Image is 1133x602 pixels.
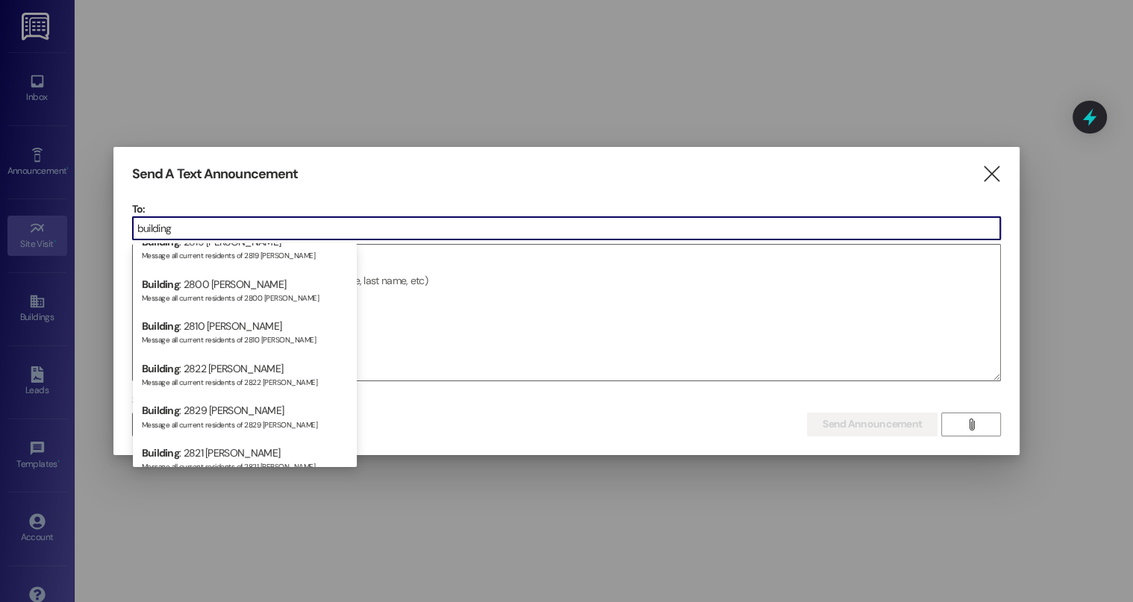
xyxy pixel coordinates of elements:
[966,418,977,430] i: 
[133,395,357,438] div: : 2829 [PERSON_NAME]
[142,459,348,471] div: Message all current residents of 2821 [PERSON_NAME]
[133,227,357,269] div: : 2819 [PERSON_NAME]
[133,354,357,396] div: : 2822 [PERSON_NAME]
[823,416,922,432] span: Send Announcement
[132,201,1001,216] p: To:
[142,404,179,417] span: Building
[142,374,348,387] div: Message all current residents of 2822 [PERSON_NAME]
[142,446,179,460] span: Building
[133,311,357,354] div: : 2810 [PERSON_NAME]
[142,332,348,345] div: Message all current residents of 2810 [PERSON_NAME]
[142,362,179,375] span: Building
[142,290,348,303] div: Message all current residents of 2800 [PERSON_NAME]
[142,248,348,260] div: Message all current residents of 2819 [PERSON_NAME]
[142,278,179,291] span: Building
[807,413,937,436] button: Send Announcement
[133,438,357,480] div: : 2821 [PERSON_NAME]
[142,319,179,333] span: Building
[133,217,1000,239] input: Type to select the units, buildings, or communities you want to message. (e.g. 'Unit 1A', 'Buildi...
[142,417,348,430] div: Message all current residents of 2829 [PERSON_NAME]
[133,269,357,312] div: : 2800 [PERSON_NAME]
[981,166,1002,182] i: 
[132,166,298,183] h3: Send A Text Announcement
